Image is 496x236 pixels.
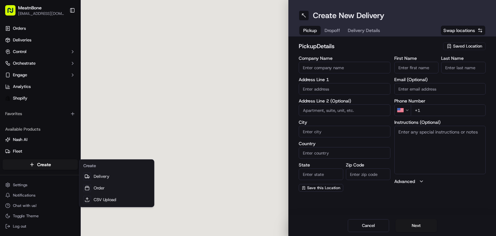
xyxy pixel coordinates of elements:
[299,99,390,103] label: Address Line 2 (Optional)
[20,100,69,105] span: Wisdom [PERSON_NAME]
[29,68,89,73] div: We're available if you need us!
[13,193,36,198] span: Notifications
[6,111,17,124] img: Wisdom Oko
[6,61,18,73] img: 1736555255976-a54dd68f-1ca7-489b-9aae-adbdc363a1c4
[70,117,72,123] span: •
[18,11,64,16] span: [EMAIL_ADDRESS][DOMAIN_NAME]
[6,26,118,36] p: Welcome 👋
[443,42,486,51] button: Saved Location
[110,63,118,71] button: Start new chat
[303,27,317,34] span: Pickup
[13,213,39,219] span: Toggle Theme
[307,185,340,190] span: Save this Location
[396,219,437,232] button: Next
[46,160,78,165] a: Powered byPylon
[13,182,27,188] span: Settings
[13,95,27,101] span: Shopify
[100,82,118,90] button: See all
[299,126,390,137] input: Enter city
[13,26,26,31] span: Orders
[6,145,12,150] div: 📗
[13,84,31,90] span: Analytics
[13,144,49,151] span: Knowledge Base
[81,171,153,182] a: Delivery
[3,109,78,119] div: Favorites
[6,94,17,106] img: Wisdom Oko
[81,161,153,171] div: Create
[299,120,390,124] label: City
[13,72,27,78] span: Engage
[299,147,390,159] input: Enter country
[394,77,486,82] label: Email (Optional)
[4,142,52,153] a: 📗Knowledge Base
[13,49,26,55] span: Control
[299,168,343,180] input: Enter state
[13,37,31,43] span: Deliveries
[29,61,106,68] div: Start new chat
[52,142,106,153] a: 💻API Documentation
[13,148,22,154] span: Fleet
[81,194,153,206] a: CSV Upload
[299,77,390,82] label: Address Line 1
[441,62,486,73] input: Enter last name
[64,160,78,165] span: Pylon
[6,6,19,19] img: Nash
[348,219,389,232] button: Cancel
[61,144,104,151] span: API Documentation
[394,62,439,73] input: Enter first name
[411,104,486,116] input: Enter phone number
[394,83,486,95] input: Enter email address
[394,120,486,124] label: Instructions (Optional)
[299,56,390,60] label: Company Name
[443,27,475,34] span: Swap locations
[453,43,482,49] span: Saved Location
[81,182,153,194] a: Order
[313,10,384,21] h1: Create New Delivery
[13,203,36,208] span: Chat with us!
[299,104,390,116] input: Apartment, suite, unit, etc.
[440,25,486,36] button: Swap locations
[74,100,87,105] span: [DATE]
[70,100,72,105] span: •
[394,56,439,60] label: First Name
[348,27,380,34] span: Delivery Details
[299,62,390,73] input: Enter company name
[346,168,390,180] input: Enter zip code
[299,83,390,95] input: Enter address
[13,118,18,123] img: 1736555255976-a54dd68f-1ca7-489b-9aae-adbdc363a1c4
[18,5,42,11] span: MeatnBone
[6,84,43,89] div: Past conversations
[14,61,25,73] img: 8571987876998_91fb9ceb93ad5c398215_72.jpg
[13,224,26,229] span: Log out
[299,141,390,146] label: Country
[17,41,116,48] input: Got a question? Start typing here...
[55,145,60,150] div: 💻
[37,161,51,168] span: Create
[13,137,27,143] span: Nash AI
[13,100,18,105] img: 1736555255976-a54dd68f-1ca7-489b-9aae-adbdc363a1c4
[20,117,69,123] span: Wisdom [PERSON_NAME]
[13,60,36,66] span: Orchestrate
[299,42,439,51] h2: pickup Details
[74,117,87,123] span: [DATE]
[394,178,486,185] button: Advanced
[325,27,340,34] span: Dropoff
[299,184,343,192] button: Save this Location
[346,163,390,167] label: Zip Code
[441,56,486,60] label: Last Name
[3,124,78,134] div: Available Products
[394,178,415,185] label: Advanced
[394,99,486,103] label: Phone Number
[5,96,10,101] img: Shopify logo
[299,163,343,167] label: State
